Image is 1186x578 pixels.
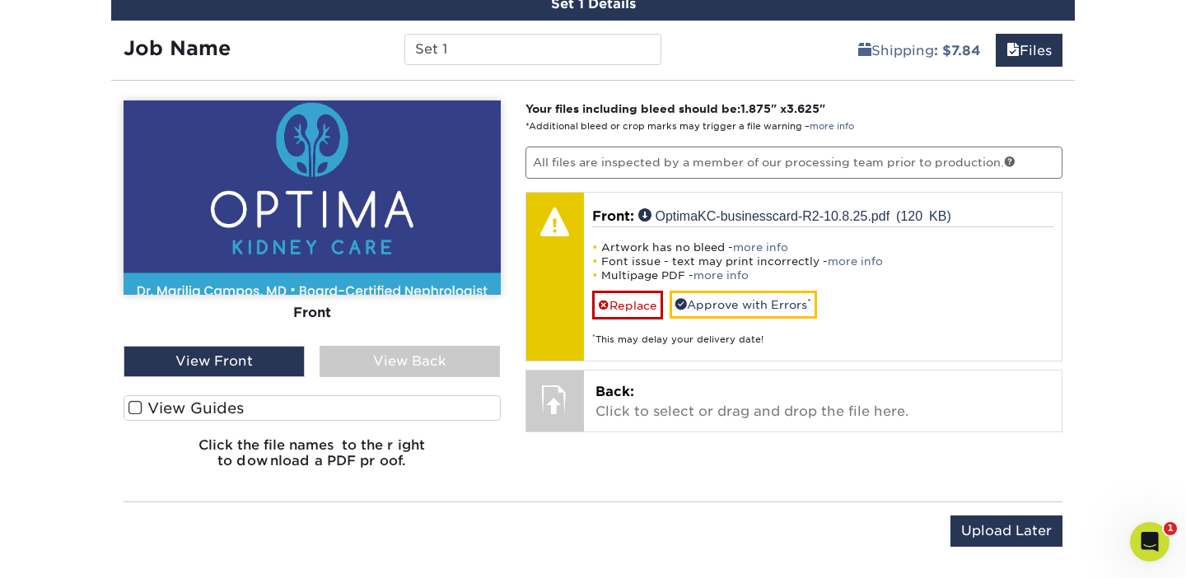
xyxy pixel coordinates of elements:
[592,291,663,319] a: Replace
[595,382,1051,422] p: Click to select or drag and drop the file here.
[124,395,501,421] label: View Guides
[1006,43,1020,58] span: files
[828,255,883,268] a: more info
[592,254,1054,268] li: Font issue - text may print incorrectly -
[525,121,854,132] small: *Additional bleed or crop marks may trigger a file warning –
[693,269,749,282] a: more info
[592,319,1054,347] div: This may delay your delivery date!
[934,43,981,58] b: : $7.84
[858,43,871,58] span: shipping
[525,147,1063,178] p: All files are inspected by a member of our processing team prior to production.
[592,240,1054,254] li: Artwork has no bleed -
[124,346,305,377] div: View Front
[595,384,634,399] span: Back:
[124,295,501,331] div: Front
[638,208,951,221] a: OptimaKC-businesscard-R2-10.8.25.pdf (120 KB)
[1130,522,1170,562] iframe: Intercom live chat
[810,121,854,132] a: more info
[670,291,817,319] a: Approve with Errors*
[1164,522,1177,535] span: 1
[740,102,771,115] span: 1.875
[124,36,231,60] strong: Job Name
[592,208,634,224] span: Front:
[847,34,992,67] a: Shipping: $7.84
[404,34,661,65] input: Enter a job name
[320,346,501,377] div: View Back
[950,515,1062,547] input: Upload Later
[996,34,1062,67] a: Files
[592,268,1054,282] li: Multipage PDF -
[787,102,819,115] span: 3.625
[733,241,788,254] a: more info
[525,102,825,115] strong: Your files including bleed should be: " x "
[124,437,501,482] h6: Click the file names to the right to download a PDF proof.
